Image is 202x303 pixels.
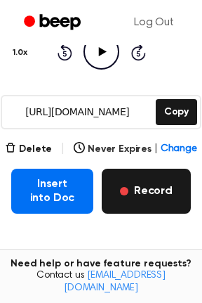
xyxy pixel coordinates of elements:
[64,271,166,293] a: [EMAIL_ADDRESS][DOMAIN_NAME]
[120,6,188,39] a: Log Out
[161,142,197,157] span: Change
[102,169,191,214] button: Record
[154,142,158,157] span: |
[8,270,194,295] span: Contact us
[14,9,93,37] a: Beep
[74,142,197,157] button: Never Expires|Change
[5,142,52,157] button: Delete
[60,141,65,157] span: |
[11,169,93,214] button: Insert into Doc
[156,99,197,125] button: Copy
[11,41,32,65] button: 1.0x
